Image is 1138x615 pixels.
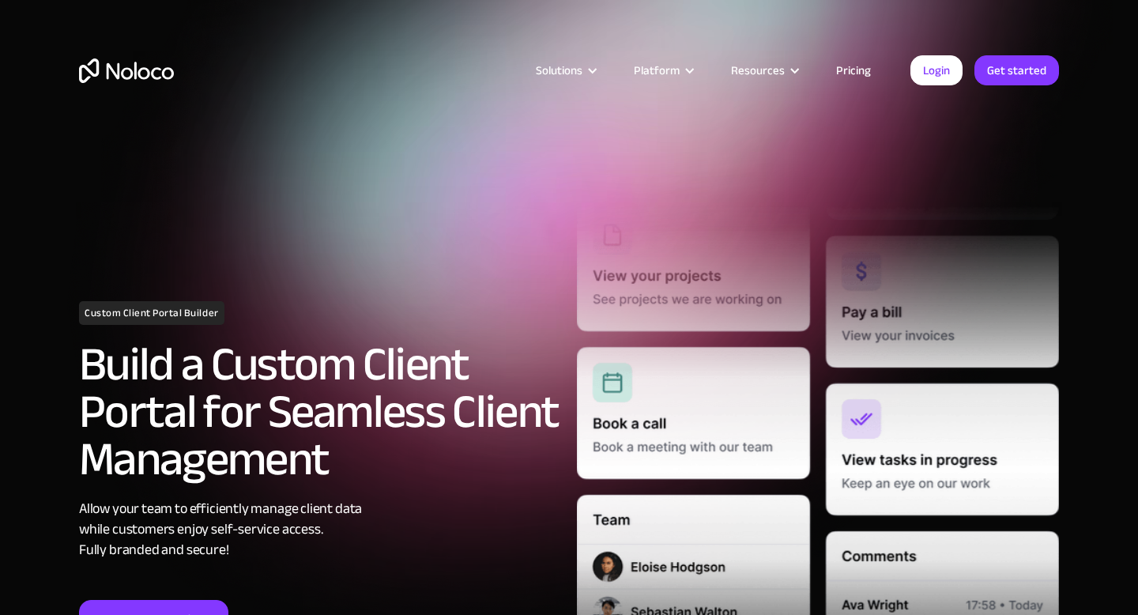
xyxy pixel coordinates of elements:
div: Solutions [516,60,614,81]
a: Login [910,55,963,85]
div: Platform [634,60,680,81]
a: Pricing [816,60,891,81]
div: Allow your team to efficiently manage client data while customers enjoy self-service access. Full... [79,499,561,560]
div: Resources [711,60,816,81]
a: Get started [974,55,1059,85]
div: Platform [614,60,711,81]
h1: Custom Client Portal Builder [79,301,224,325]
h2: Build a Custom Client Portal for Seamless Client Management [79,341,561,483]
div: Solutions [536,60,582,81]
div: Resources [731,60,785,81]
a: home [79,58,174,83]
